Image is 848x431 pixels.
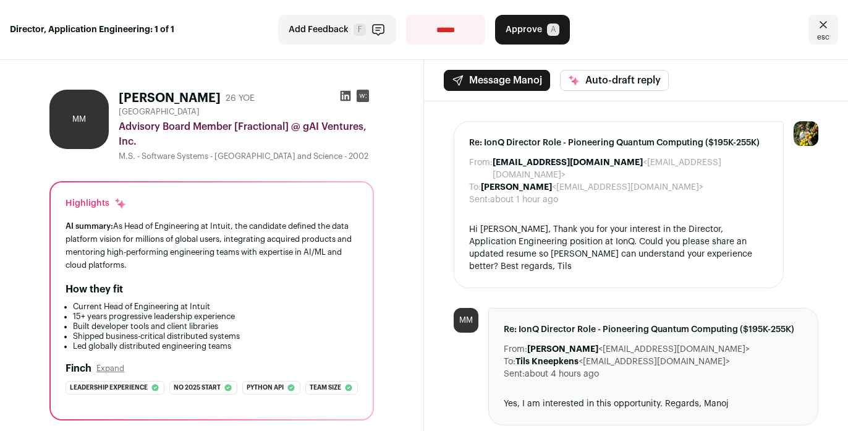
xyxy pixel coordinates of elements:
[66,220,358,272] div: As Head of Engineering at Intuit, the candidate defined the data platform vision for millions of ...
[504,343,527,356] dt: From:
[66,197,127,210] div: Highlights
[310,382,341,394] span: Team size
[515,356,730,368] dd: <[EMAIL_ADDRESS][DOMAIN_NAME]>
[481,183,552,192] b: [PERSON_NAME]
[469,223,768,273] div: Hi [PERSON_NAME], Thank you for your interest in the Director, Application Engineering position a...
[817,32,829,42] span: esc
[70,382,148,394] span: Leadership experience
[504,368,525,380] dt: Sent:
[66,361,91,376] h2: Finch
[490,194,558,206] dd: about 1 hour ago
[493,158,643,167] b: [EMAIL_ADDRESS][DOMAIN_NAME]
[506,23,542,36] span: Approve
[469,137,768,149] span: Re: IonQ Director Role - Pioneering Quantum Computing ($195K-255K)
[504,356,515,368] dt: To:
[444,70,550,91] button: Message Manoj
[495,15,570,45] button: Approve A
[119,107,200,117] span: [GEOGRAPHIC_DATA]
[515,357,579,366] b: Tils Kneepkens
[808,15,838,45] a: Close
[504,398,803,410] div: Yes, I am interested in this opportunity. Regards, Manoj
[527,343,750,356] dd: <[EMAIL_ADDRESS][DOMAIN_NAME]>
[493,156,768,181] dd: <[EMAIL_ADDRESS][DOMAIN_NAME]>
[547,23,559,36] span: A
[226,92,255,105] div: 26 YOE
[73,302,358,312] li: Current Head of Engineering at Intuit
[49,90,109,149] div: MM
[247,382,284,394] span: Python api
[96,364,124,373] button: Expand
[354,23,366,36] span: F
[469,181,481,194] dt: To:
[527,345,598,354] b: [PERSON_NAME]
[525,368,599,380] dd: about 4 hours ago
[454,308,478,333] div: MM
[278,15,396,45] button: Add Feedback F
[73,312,358,322] li: 15+ years progressive leadership experience
[73,331,358,341] li: Shipped business-critical distributed systems
[174,382,221,394] span: No 2025 start
[119,90,221,107] h1: [PERSON_NAME]
[66,222,113,230] span: AI summary:
[469,156,493,181] dt: From:
[66,282,123,297] h2: How they fit
[504,323,803,336] span: Re: IonQ Director Role - Pioneering Quantum Computing ($195K-255K)
[560,70,669,91] button: Auto-draft reply
[794,121,818,146] img: 6689865-medium_jpg
[10,23,174,36] strong: Director, Application Engineering: 1 of 1
[119,151,374,161] div: M.S. - Software Systems - [GEOGRAPHIC_DATA] and Science - 2002
[469,194,490,206] dt: Sent:
[481,181,703,194] dd: <[EMAIL_ADDRESS][DOMAIN_NAME]>
[119,119,374,149] div: Advisory Board Member [Fractional] @ gAI Ventures, Inc.
[73,322,358,331] li: Built developer tools and client libraries
[73,341,358,351] li: Led globally distributed engineering teams
[289,23,349,36] span: Add Feedback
